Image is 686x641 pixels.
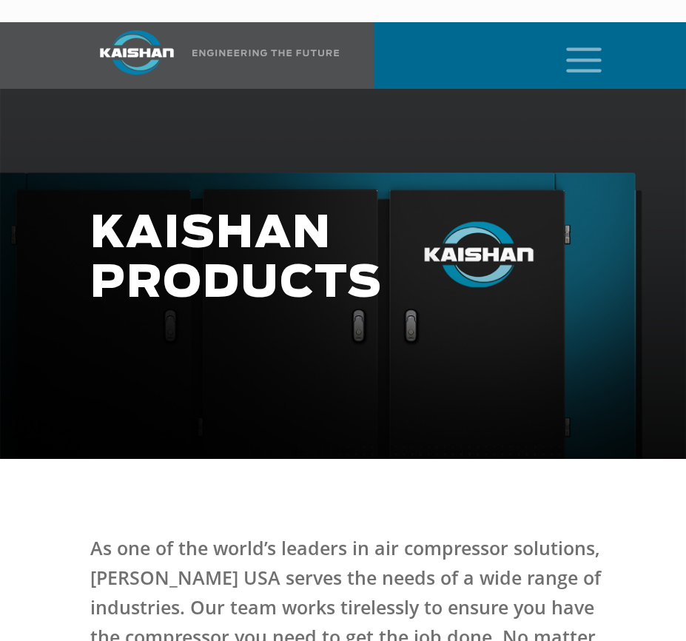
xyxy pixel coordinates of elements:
img: kaishan logo [81,30,192,75]
a: mobile menu [560,43,585,68]
a: Kaishan USA [81,22,340,89]
img: Engineering the future [192,50,339,56]
h1: KAISHAN PRODUCTS [90,209,291,309]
